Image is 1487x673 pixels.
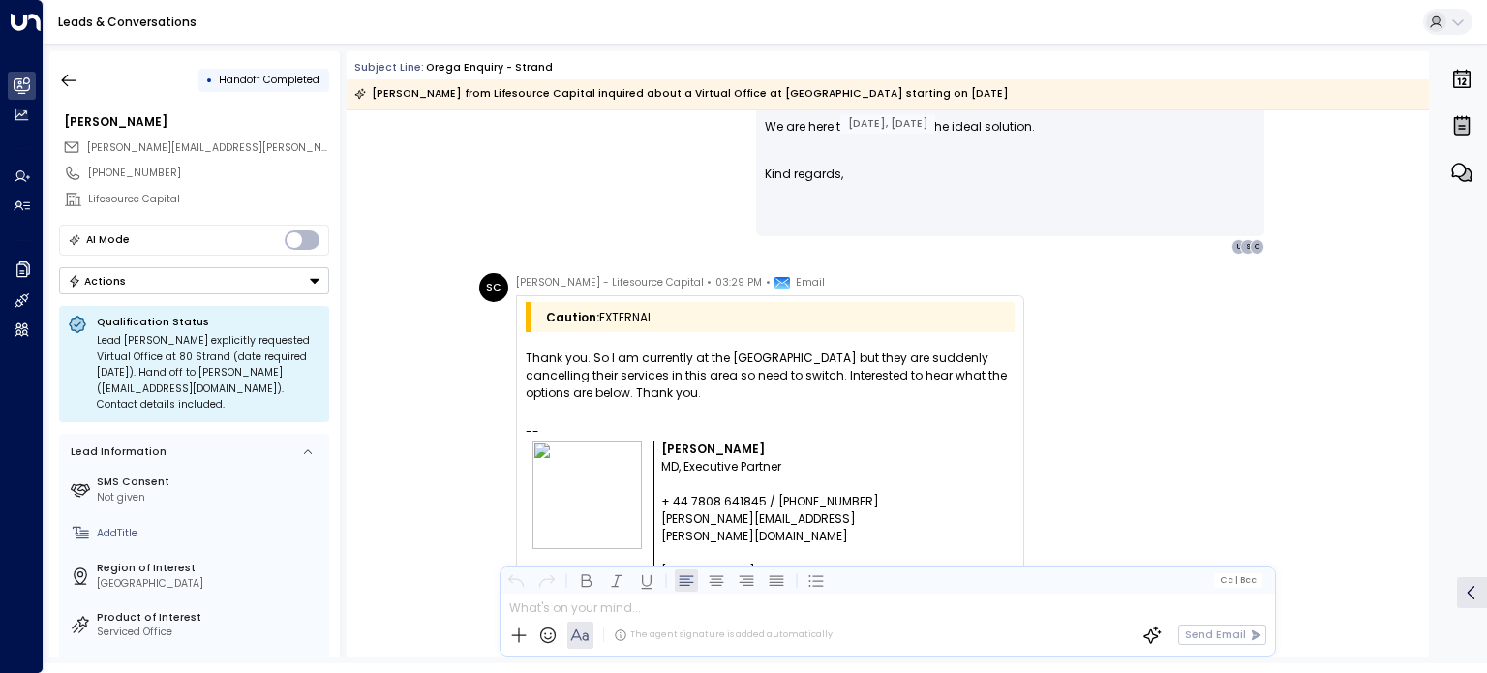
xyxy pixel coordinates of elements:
[87,140,431,155] span: [PERSON_NAME][EMAIL_ADDRESS][PERSON_NAME][DOMAIN_NAME]
[64,113,329,131] div: [PERSON_NAME]
[88,166,329,181] div: [PHONE_NUMBER]
[516,273,704,292] span: [PERSON_NAME] - Lifesource Capital
[765,166,843,183] span: Kind regards,
[206,67,213,93] div: •
[479,273,508,302] div: SC
[1240,239,1256,255] div: S
[97,315,320,329] p: Qualification Status
[546,309,599,326] span: Caution:
[88,192,329,207] div: Lifesource Capital
[661,493,879,510] span: + 44 7808 641845 / [PHONE_NUMBER]
[97,610,323,626] label: Product of Interest
[715,273,762,292] span: 03:29 PM
[354,84,1009,104] div: [PERSON_NAME] from Lifesource Capital inquired about a Virtual Office at [GEOGRAPHIC_DATA] starti...
[661,563,755,580] a: [DOMAIN_NAME]
[532,441,642,549] img: image001.png@01DC317F.AA424670
[97,474,323,490] label: SMS Consent
[504,568,528,592] button: Undo
[661,441,765,458] span: [PERSON_NAME]
[354,60,424,75] span: Subject Line:
[1231,239,1247,255] div: U
[59,267,329,294] div: Button group with a nested menu
[661,458,781,475] span: MD, Executive Partner
[66,444,167,460] div: Lead Information
[526,350,1015,402] span: Thank you. So I am currently at the [GEOGRAPHIC_DATA] but they are suddenly cancelling their serv...
[1220,575,1257,585] span: Cc Bcc
[661,510,912,545] a: [PERSON_NAME][EMAIL_ADDRESS][PERSON_NAME][DOMAIN_NAME]
[546,309,1009,326] div: EXTERNAL
[97,576,323,592] div: [GEOGRAPHIC_DATA]
[97,490,323,505] div: Not given
[219,73,319,87] span: Handoff Completed
[614,628,833,642] div: The agent signature is added automatically
[97,625,323,640] div: Serviced Office
[534,568,558,592] button: Redo
[707,273,712,292] span: •
[68,274,127,288] div: Actions
[796,273,825,292] span: Email
[766,273,771,292] span: •
[1234,575,1237,585] span: |
[97,333,320,413] div: Lead [PERSON_NAME] explicitly requested Virtual Office at 80 Strand (date required [DATE]). Hand ...
[1250,239,1265,255] div: C
[840,114,935,134] div: [DATE], [DATE]
[1214,573,1262,587] button: Cc|Bcc
[97,526,323,541] div: AddTitle
[59,267,329,294] button: Actions
[526,423,539,441] span: --
[86,230,130,250] div: AI Mode
[87,140,329,156] span: stephen.cornish@lifesourcecapital.com
[58,14,197,30] a: Leads & Conversations
[97,561,323,576] label: Region of Interest
[426,60,553,76] div: Orega Enquiry - Strand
